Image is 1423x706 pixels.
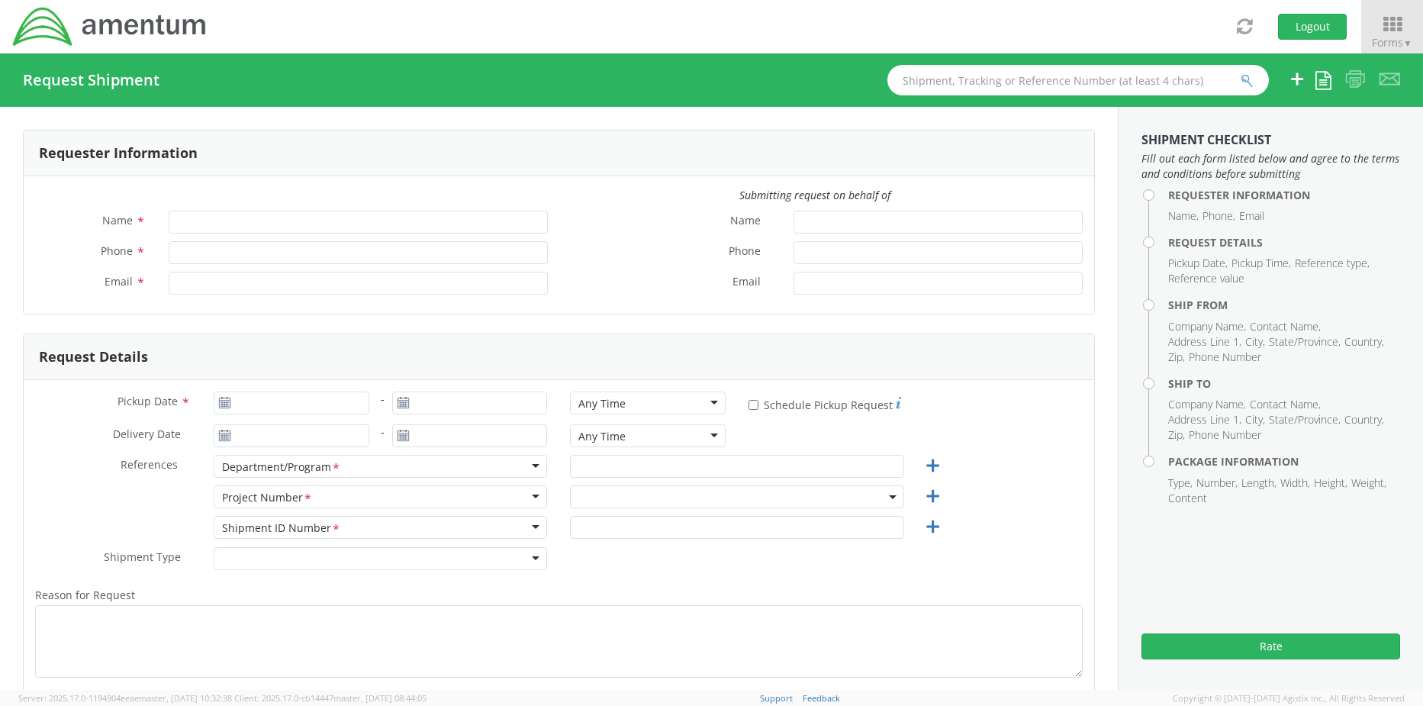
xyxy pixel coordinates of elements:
li: Weight [1351,476,1386,491]
li: Country [1344,334,1384,350]
li: Address Line 1 [1168,412,1241,427]
a: Support [760,692,793,704]
li: Company Name [1168,397,1246,412]
h4: Request Shipment [23,72,159,89]
button: Logout [1278,14,1347,40]
span: Shipment Notification [35,688,146,702]
h3: Requester Information [39,146,198,161]
li: Zip [1168,350,1185,365]
li: Type [1168,476,1193,491]
li: Width [1280,476,1310,491]
div: Any Time [578,396,626,411]
input: Shipment, Tracking or Reference Number (at least 4 chars) [887,65,1269,95]
span: Message [571,688,616,702]
li: Name [1168,208,1199,224]
li: Email [1239,208,1264,224]
li: Number [1196,476,1238,491]
h3: Shipment Checklist [1141,134,1400,147]
li: Content [1168,491,1207,506]
li: Phone Number [1189,427,1261,443]
span: References [121,457,178,472]
span: Email [105,274,133,289]
input: Schedule Pickup Request [749,400,758,410]
h3: Request Details [39,350,148,365]
img: dyn-intl-logo-049831509241104b2a82.png [11,5,208,48]
span: Delivery Date [113,427,181,444]
span: master, [DATE] 10:32:38 [139,692,232,704]
li: Country [1344,412,1384,427]
li: Length [1241,476,1277,491]
span: Forms [1372,35,1412,50]
button: Rate [1141,633,1400,659]
span: Fill out each form listed below and agree to the terms and conditions before submitting [1141,151,1400,182]
li: Contact Name [1250,319,1321,334]
span: Email [732,274,761,292]
li: Height [1314,476,1347,491]
span: Name [102,213,133,227]
a: Feedback [803,692,840,704]
span: Phone [101,243,133,258]
div: Shipment ID Number [222,521,341,537]
span: Client: 2025.17.0-cb14447 [234,692,427,704]
span: Name [730,213,761,230]
li: Pickup Time [1231,256,1291,271]
li: Address Line 1 [1168,334,1241,350]
h4: Ship To [1168,378,1400,389]
h4: Requester Information [1168,189,1400,201]
span: Reason for Request [35,588,135,602]
i: Submitting request on behalf of [739,188,890,202]
span: Server: 2025.17.0-1194904eeae [18,692,232,704]
span: Copyright © [DATE]-[DATE] Agistix Inc., All Rights Reserved [1173,692,1405,704]
span: Phone [729,243,761,261]
li: City [1245,334,1265,350]
h4: Request Details [1168,237,1400,248]
li: Reference type [1295,256,1370,271]
li: Phone [1202,208,1235,224]
li: Phone Number [1189,350,1261,365]
span: Shipment Type [104,550,181,567]
li: Pickup Date [1168,256,1228,271]
label: Schedule Pickup Request [749,395,901,413]
li: Reference value [1168,271,1244,286]
li: State/Province [1269,412,1341,427]
li: Contact Name [1250,397,1321,412]
li: Company Name [1168,319,1246,334]
span: ▼ [1403,37,1412,50]
li: City [1245,412,1265,427]
li: Zip [1168,427,1185,443]
div: Any Time [578,429,626,444]
li: State/Province [1269,334,1341,350]
h4: Package Information [1168,456,1400,467]
div: Project Number [222,490,313,506]
div: Department/Program [222,459,341,476]
h4: Ship From [1168,299,1400,311]
span: master, [DATE] 08:44:05 [333,692,427,704]
span: Pickup Date [118,394,178,408]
